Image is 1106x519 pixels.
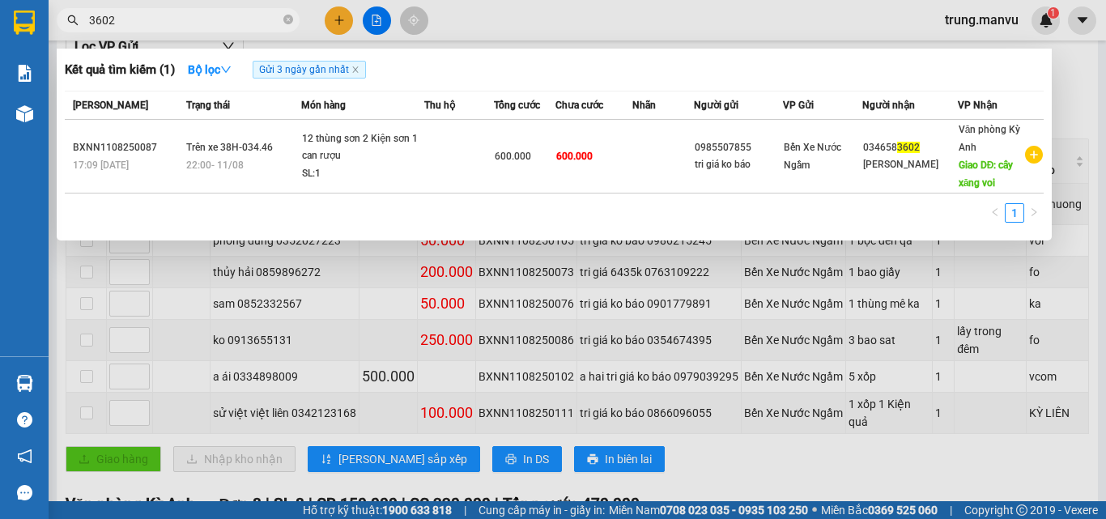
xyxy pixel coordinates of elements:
[14,11,35,35] img: logo-vxr
[783,100,814,111] span: VP Gửi
[17,412,32,428] span: question-circle
[89,11,280,29] input: Tìm tên, số ĐT hoặc mã đơn
[186,100,230,111] span: Trạng thái
[351,66,359,74] span: close
[253,61,366,79] span: Gửi 3 ngày gần nhất
[17,485,32,500] span: message
[302,165,423,183] div: SL: 1
[73,160,129,171] span: 17:09 [DATE]
[424,100,455,111] span: Thu hộ
[1005,203,1024,223] li: 1
[695,139,782,156] div: 0985507855
[556,151,593,162] span: 600.000
[1029,207,1039,217] span: right
[16,375,33,392] img: warehouse-icon
[862,100,915,111] span: Người nhận
[959,160,1014,189] span: Giao DĐ: cây xăng voi
[1024,203,1044,223] li: Next Page
[188,63,232,76] strong: Bộ lọc
[784,142,841,171] span: Bến Xe Nước Ngầm
[301,100,346,111] span: Món hàng
[495,151,531,162] span: 600.000
[16,65,33,82] img: solution-icon
[863,139,957,156] div: 034658
[17,449,32,464] span: notification
[695,156,782,173] div: tri giá ko báo
[632,100,656,111] span: Nhãn
[863,156,957,173] div: [PERSON_NAME]
[1006,204,1023,222] a: 1
[16,105,33,122] img: warehouse-icon
[283,15,293,24] span: close-circle
[1024,203,1044,223] button: right
[73,139,181,156] div: BXNN1108250087
[220,64,232,75] span: down
[283,13,293,28] span: close-circle
[694,100,738,111] span: Người gửi
[67,15,79,26] span: search
[65,62,175,79] h3: Kết quả tìm kiếm ( 1 )
[1025,146,1043,164] span: plus-circle
[302,130,423,165] div: 12 thùng sơn 2 Kiện sơn 1 can rượu
[897,142,920,153] span: 3602
[186,142,273,153] span: Trên xe 38H-034.46
[985,203,1005,223] button: left
[990,207,1000,217] span: left
[73,100,148,111] span: [PERSON_NAME]
[494,100,540,111] span: Tổng cước
[555,100,603,111] span: Chưa cước
[186,160,244,171] span: 22:00 - 11/08
[985,203,1005,223] li: Previous Page
[959,124,1021,153] span: Văn phòng Kỳ Anh
[175,57,245,83] button: Bộ lọcdown
[958,100,998,111] span: VP Nhận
